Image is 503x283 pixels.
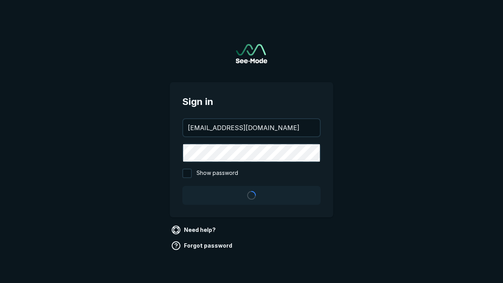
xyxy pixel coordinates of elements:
a: Go to sign in [236,44,267,63]
span: Sign in [182,95,321,109]
img: See-Mode Logo [236,44,267,63]
input: your@email.com [183,119,320,136]
a: Need help? [170,224,219,236]
span: Show password [196,169,238,178]
a: Forgot password [170,239,235,252]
